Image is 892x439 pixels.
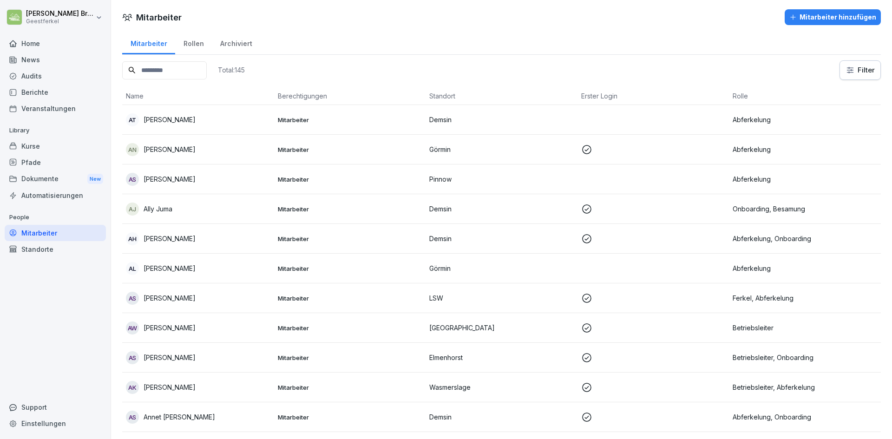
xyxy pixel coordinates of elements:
div: AT [126,113,139,126]
p: Betriebsleiter, Abferkelung [733,382,877,392]
p: Mitarbeiter [278,205,422,213]
p: [PERSON_NAME] [144,323,196,333]
div: AJ [126,203,139,216]
p: [PERSON_NAME] [144,174,196,184]
button: Mitarbeiter hinzufügen [785,9,881,25]
p: Abferkelung, Onboarding [733,412,877,422]
p: [PERSON_NAME] [144,382,196,392]
h1: Mitarbeiter [136,11,182,24]
p: Annet [PERSON_NAME] [144,412,215,422]
div: AL [126,262,139,275]
div: Dokumente [5,170,106,188]
p: Onboarding, Besamung [733,204,877,214]
p: People [5,210,106,225]
p: Görmin [429,263,574,273]
p: [PERSON_NAME] [144,144,196,154]
p: Mitarbeiter [278,413,422,421]
div: AS [126,292,139,305]
a: Einstellungen [5,415,106,432]
p: [PERSON_NAME] [144,353,196,362]
p: [PERSON_NAME] [144,293,196,303]
div: Filter [846,66,875,75]
p: Elmenhorst [429,353,574,362]
p: Mitarbeiter [278,264,422,273]
p: Betriebsleiter [733,323,877,333]
p: Mitarbeiter [278,294,422,302]
button: Filter [840,61,880,79]
p: Wasmerslage [429,382,574,392]
a: Mitarbeiter [122,31,175,54]
p: Abferkelung [733,115,877,124]
p: [PERSON_NAME] Bruns [26,10,94,18]
p: Mitarbeiter [278,324,422,332]
a: Berichte [5,84,106,100]
a: Automatisierungen [5,187,106,203]
div: Mitarbeiter hinzufügen [789,12,876,22]
div: AW [126,321,139,334]
p: Mitarbeiter [278,145,422,154]
div: AK [126,381,139,394]
a: Rollen [175,31,212,54]
th: Name [122,87,274,105]
a: Kurse [5,138,106,154]
div: Support [5,399,106,415]
p: Library [5,123,106,138]
p: Mitarbeiter [278,354,422,362]
p: Abferkelung, Onboarding [733,234,877,243]
a: Archiviert [212,31,260,54]
a: Home [5,35,106,52]
p: Abferkelung [733,144,877,154]
p: [GEOGRAPHIC_DATA] [429,323,574,333]
p: Mitarbeiter [278,116,422,124]
p: Ferkel, Abferkelung [733,293,877,303]
p: Betriebsleiter, Onboarding [733,353,877,362]
p: Pinnow [429,174,574,184]
p: Mitarbeiter [278,235,422,243]
a: Audits [5,68,106,84]
p: Görmin [429,144,574,154]
p: Demsin [429,412,574,422]
a: Mitarbeiter [5,225,106,241]
p: Ally Juma [144,204,172,214]
th: Berechtigungen [274,87,426,105]
p: Demsin [429,115,574,124]
th: Rolle [729,87,881,105]
div: New [87,174,103,184]
p: Demsin [429,204,574,214]
p: [PERSON_NAME] [144,263,196,273]
p: Demsin [429,234,574,243]
a: DokumenteNew [5,170,106,188]
p: LSW [429,293,574,303]
p: Geestferkel [26,18,94,25]
p: [PERSON_NAME] [144,234,196,243]
a: Standorte [5,241,106,257]
th: Standort [426,87,577,105]
a: News [5,52,106,68]
a: Pfade [5,154,106,170]
div: AS [126,173,139,186]
th: Erster Login [577,87,729,105]
p: Abferkelung [733,174,877,184]
p: [PERSON_NAME] [144,115,196,124]
p: Total: 145 [218,66,245,74]
div: AS [126,351,139,364]
div: AN [126,143,139,156]
div: AH [126,232,139,245]
div: AS [126,411,139,424]
a: Veranstaltungen [5,100,106,117]
p: Mitarbeiter [278,175,422,183]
